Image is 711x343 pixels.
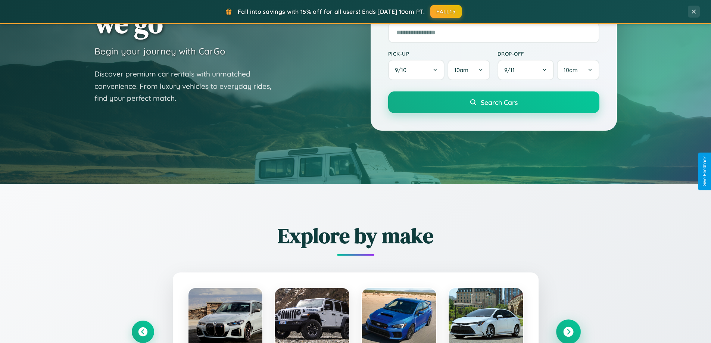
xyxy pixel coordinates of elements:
span: 10am [454,66,468,74]
div: Give Feedback [702,156,707,187]
button: 9/10 [388,60,445,80]
span: Search Cars [481,98,518,106]
span: 10am [564,66,578,74]
span: Fall into savings with 15% off for all users! Ends [DATE] 10am PT. [238,8,425,15]
label: Pick-up [388,50,490,57]
button: 9/11 [498,60,554,80]
button: Search Cars [388,91,599,113]
h2: Explore by make [132,221,580,250]
span: 9 / 11 [504,66,518,74]
span: 9 / 10 [395,66,410,74]
button: 10am [557,60,599,80]
p: Discover premium car rentals with unmatched convenience. From luxury vehicles to everyday rides, ... [94,68,281,105]
label: Drop-off [498,50,599,57]
h3: Begin your journey with CarGo [94,46,225,57]
button: FALL15 [430,5,462,18]
button: 10am [448,60,490,80]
